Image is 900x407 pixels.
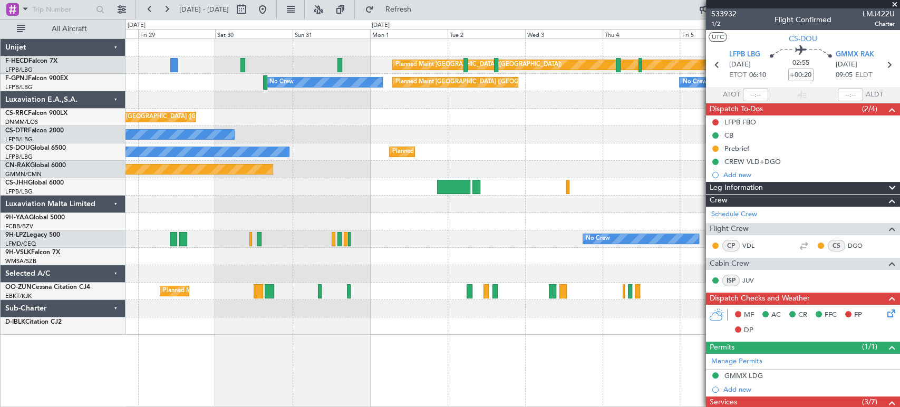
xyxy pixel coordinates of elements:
[724,131,733,140] div: CB
[5,284,32,290] span: OO-ZUN
[724,157,781,166] div: CREW VLD+DGO
[729,50,760,60] span: LFPB LBG
[828,240,845,251] div: CS
[5,188,33,196] a: LFPB/LBG
[729,70,747,81] span: ETOT
[836,70,853,81] span: 09:05
[525,29,603,38] div: Wed 3
[5,145,66,151] a: CS-DOUGlobal 6500
[724,144,749,153] div: Prebrief
[775,14,831,25] div: Flight Confirmed
[710,195,728,207] span: Crew
[5,249,60,256] a: 9H-VSLKFalcon 7X
[854,310,862,321] span: FP
[5,145,30,151] span: CS-DOU
[5,232,26,238] span: 9H-LPZ
[5,118,38,126] a: DNMM/LOS
[5,135,33,143] a: LFPB/LBG
[709,32,727,42] button: UTC
[27,25,111,33] span: All Aircraft
[710,293,810,305] span: Dispatch Checks and Weather
[862,103,877,114] span: (2/4)
[5,58,28,64] span: F-HECD
[5,110,28,117] span: CS-RRC
[722,240,740,251] div: CP
[586,231,610,247] div: No Crew
[743,89,768,101] input: --:--
[742,241,766,250] a: VDL
[376,6,420,13] span: Refresh
[5,215,29,221] span: 9H-YAA
[836,60,857,70] span: [DATE]
[863,20,895,28] span: Charter
[723,170,895,179] div: Add new
[862,341,877,352] span: (1/1)
[5,58,57,64] a: F-HECDFalcon 7X
[215,29,293,38] div: Sat 30
[724,371,763,380] div: GMMX LDG
[372,21,390,30] div: [DATE]
[293,29,370,38] div: Sun 31
[710,223,749,235] span: Flight Crew
[724,118,756,127] div: LFPB FBO
[395,57,562,73] div: Planned Maint [GEOGRAPHIC_DATA] ([GEOGRAPHIC_DATA])
[128,21,146,30] div: [DATE]
[32,2,93,17] input: Trip Number
[836,50,874,60] span: GMMX RAK
[12,21,114,37] button: All Aircraft
[5,153,33,161] a: LFPB/LBG
[711,209,757,220] a: Schedule Crew
[723,385,895,394] div: Add new
[771,310,781,321] span: AC
[5,170,42,178] a: GMMN/CMN
[395,74,562,90] div: Planned Maint [GEOGRAPHIC_DATA] ([GEOGRAPHIC_DATA])
[448,29,525,38] div: Tue 2
[825,310,837,321] span: FFC
[5,319,62,325] a: D-IBLKCitation CJ2
[710,182,763,194] span: Leg Information
[866,90,883,100] span: ALDT
[138,29,216,38] div: Fri 29
[5,162,30,169] span: CN-RAK
[710,258,749,270] span: Cabin Crew
[722,275,740,286] div: ISP
[711,20,737,28] span: 1/2
[729,60,751,70] span: [DATE]
[5,75,68,82] a: F-GPNJFalcon 900EX
[711,8,737,20] span: 533932
[710,103,763,115] span: Dispatch To-Dos
[792,58,809,69] span: 02:55
[789,33,817,44] span: CS-DOU
[5,75,28,82] span: F-GPNJ
[749,70,766,81] span: 06:10
[855,70,872,81] span: ELDT
[179,5,229,14] span: [DATE] - [DATE]
[711,356,762,367] a: Manage Permits
[682,74,707,90] div: No Crew
[798,310,807,321] span: CR
[744,325,753,336] span: DP
[5,284,90,290] a: OO-ZUNCessna Citation CJ4
[163,283,286,299] div: Planned Maint Kortrijk-[GEOGRAPHIC_DATA]
[5,110,67,117] a: CS-RRCFalcon 900LX
[5,222,33,230] a: FCBB/BZV
[680,29,757,38] div: Fri 5
[5,319,25,325] span: D-IBLK
[5,162,66,169] a: CN-RAKGlobal 6000
[723,90,740,100] span: ATOT
[5,240,36,248] a: LFMD/CEQ
[360,1,423,18] button: Refresh
[603,29,680,38] div: Thu 4
[269,74,294,90] div: No Crew
[5,128,28,134] span: CS-DTR
[744,310,754,321] span: MF
[742,276,766,285] a: JUV
[5,128,64,134] a: CS-DTRFalcon 2000
[5,292,32,300] a: EBKT/KJK
[5,66,33,74] a: LFPB/LBG
[5,215,65,221] a: 9H-YAAGlobal 5000
[370,29,448,38] div: Mon 1
[392,144,558,160] div: Planned Maint [GEOGRAPHIC_DATA] ([GEOGRAPHIC_DATA])
[5,249,31,256] span: 9H-VSLK
[5,180,64,186] a: CS-JHHGlobal 6000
